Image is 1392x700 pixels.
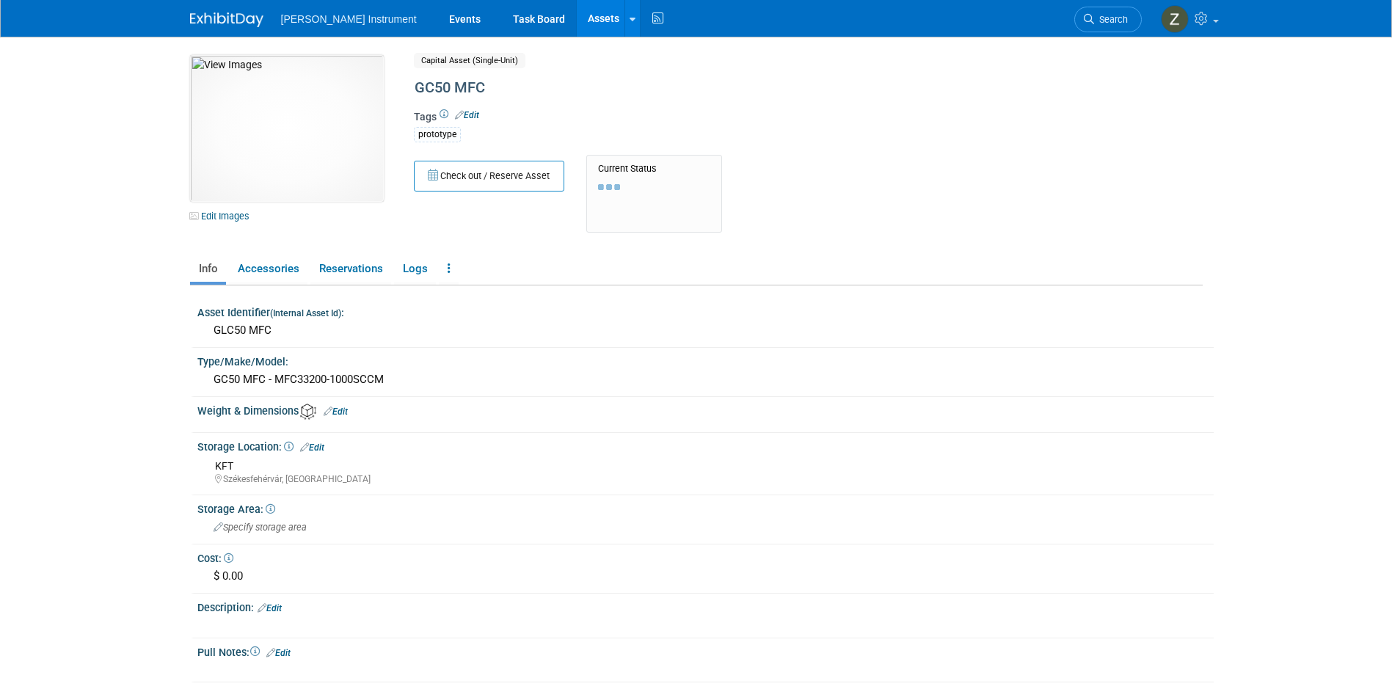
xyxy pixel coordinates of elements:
span: Capital Asset (Single-Unit) [414,53,525,68]
a: Info [190,256,226,282]
div: GLC50 MFC [208,319,1203,342]
div: Description: [197,597,1214,616]
a: Edit [324,406,348,417]
button: Check out / Reserve Asset [414,161,564,192]
a: Edit [266,648,291,658]
div: $ 0.00 [208,565,1203,588]
div: Asset Identifier : [197,302,1214,320]
a: Edit [455,110,479,120]
div: Storage Location: [197,436,1214,455]
span: Storage Area: [197,503,275,515]
img: Asset Weight and Dimensions [300,404,316,420]
div: Type/Make/Model: [197,351,1214,369]
a: Accessories [229,256,307,282]
span: [PERSON_NAME] Instrument [281,13,417,25]
div: Cost: [197,547,1214,566]
a: Edit [300,442,324,453]
img: loading... [598,184,620,190]
div: Pull Notes: [197,641,1214,660]
div: GC50 MFC - MFC33200-1000SCCM [208,368,1203,391]
img: Zsombor Vidermann [1161,5,1189,33]
div: Current Status [598,163,710,175]
a: Logs [394,256,436,282]
span: Search [1094,14,1128,25]
small: (Internal Asset Id) [270,308,341,318]
a: Edit [258,603,282,613]
span: Specify storage area [214,522,307,533]
div: prototype [414,127,461,142]
div: Székesfehérvár, [GEOGRAPHIC_DATA] [215,473,1203,486]
a: Edit Images [190,207,255,225]
div: GC50 MFC [409,75,1082,101]
a: Search [1074,7,1142,32]
img: View Images [190,55,384,202]
div: Weight & Dimensions [197,400,1214,420]
img: ExhibitDay [190,12,263,27]
a: Reservations [310,256,391,282]
div: Tags [414,109,1082,152]
span: KFT [215,460,233,472]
